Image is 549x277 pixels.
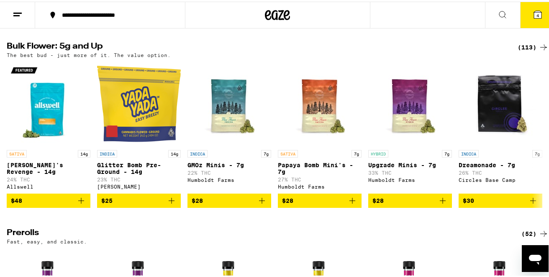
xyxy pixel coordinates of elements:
p: 23% THC [97,175,181,181]
div: Humboldt Farms [278,182,362,188]
div: [PERSON_NAME] [97,182,181,188]
span: $25 [101,196,113,202]
img: Humboldt Farms - GMOz Minis - 7g [187,60,271,144]
p: INDICA [187,148,208,156]
a: Open page for GMOz Minis - 7g from Humboldt Farms [187,60,271,192]
p: 27% THC [278,175,362,181]
p: The best bud - just more of it. The value option. [7,51,171,56]
p: [PERSON_NAME]'s Revenge - 14g [7,160,90,173]
a: Open page for Glitter Bomb Pre-Ground - 14g from Yada Yada [97,60,181,192]
p: SATIVA [7,148,27,156]
button: Add to bag [278,192,362,206]
span: $30 [463,196,474,202]
a: Open page for Upgrade Minis - 7g from Humboldt Farms [368,60,452,192]
p: INDICA [97,148,117,156]
button: Add to bag [97,192,181,206]
img: Humboldt Farms - Papaya Bomb Mini's - 7g [278,60,362,144]
p: 7g [351,148,362,156]
p: 26% THC [459,168,542,174]
a: Open page for Papaya Bomb Mini's - 7g from Humboldt Farms [278,60,362,192]
span: $28 [372,196,384,202]
p: Glitter Bomb Pre-Ground - 14g [97,160,181,173]
img: Yada Yada - Glitter Bomb Pre-Ground - 14g [97,60,181,144]
div: Humboldt Farms [368,176,452,181]
p: Papaya Bomb Mini's - 7g [278,160,362,173]
p: 7g [261,148,271,156]
button: Add to bag [459,192,542,206]
h2: Prerolls [7,227,508,237]
p: GMOz Minis - 7g [187,160,271,167]
div: Allswell [7,182,90,188]
a: (52) [521,227,549,237]
iframe: Button to launch messaging window [522,243,549,270]
a: Open page for Jack's Revenge - 14g from Allswell [7,60,90,192]
div: Humboldt Farms [187,176,271,181]
p: 7g [532,148,542,156]
img: Allswell - Jack's Revenge - 14g [7,60,90,144]
span: $48 [11,196,22,202]
p: 14g [168,148,181,156]
button: Add to bag [187,192,271,206]
img: Humboldt Farms - Upgrade Minis - 7g [368,60,452,144]
h2: Bulk Flower: 5g and Up [7,41,508,51]
p: SATIVA [278,148,298,156]
span: $28 [192,196,203,202]
div: Circles Base Camp [459,176,542,181]
p: 14g [78,148,90,156]
a: Open page for Dreamonade - 7g from Circles Base Camp [459,60,542,192]
span: $28 [282,196,293,202]
p: 22% THC [187,168,271,174]
p: INDICA [459,148,479,156]
p: 33% THC [368,168,452,174]
span: 4 [536,11,539,16]
a: (113) [518,41,549,51]
p: 24% THC [7,175,90,181]
img: Circles Base Camp - Dreamonade - 7g [459,60,542,144]
p: Dreamonade - 7g [459,160,542,167]
p: HYBRID [368,148,388,156]
p: 7g [442,148,452,156]
button: Add to bag [368,192,452,206]
button: Add to bag [7,192,90,206]
p: Fast, easy, and classic. [7,237,87,243]
p: Upgrade Minis - 7g [368,160,452,167]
